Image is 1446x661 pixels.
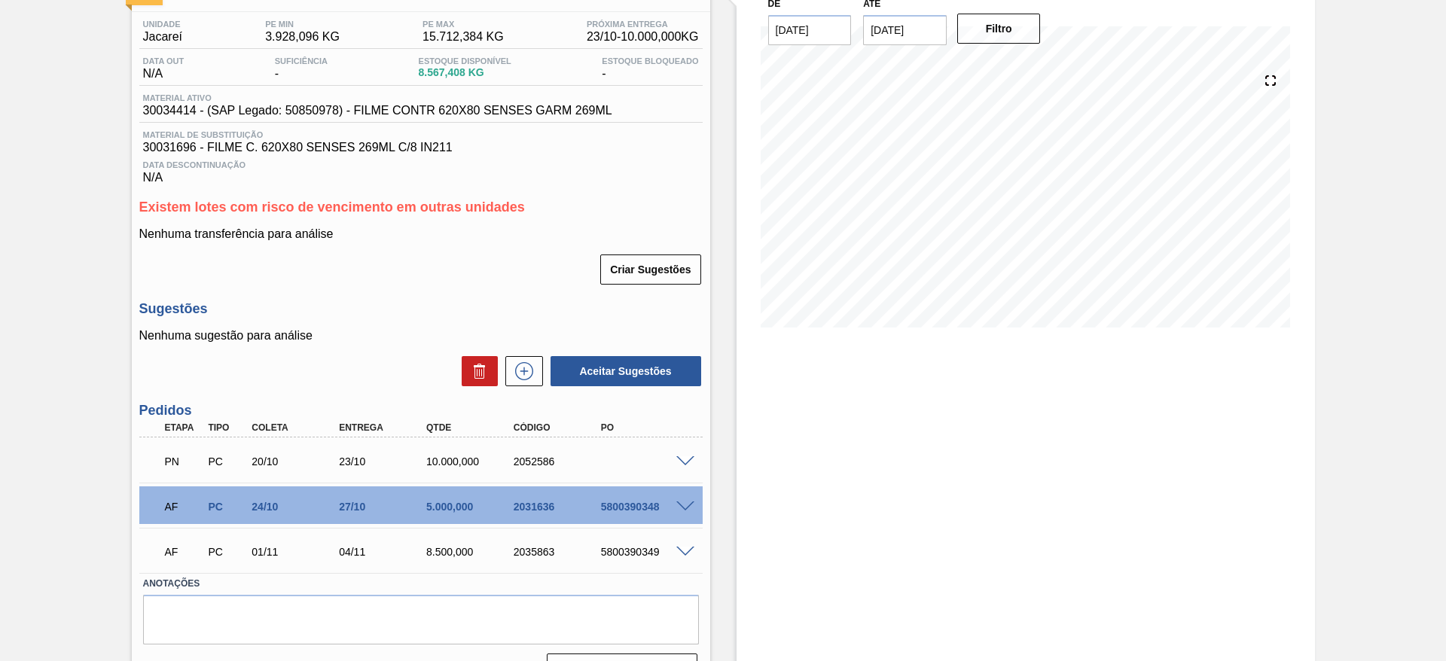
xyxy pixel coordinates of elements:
p: AF [165,546,203,558]
button: Criar Sugestões [600,254,700,285]
p: Nenhuma transferência para análise [139,227,703,241]
div: Nova sugestão [498,356,543,386]
div: - [598,56,702,81]
div: 5.000,000 [423,501,520,513]
input: dd/mm/yyyy [768,15,852,45]
h3: Sugestões [139,301,703,317]
span: 15.712,384 KG [423,30,504,44]
div: 10.000,000 [423,455,520,468]
p: Nenhuma sugestão para análise [139,329,703,343]
div: 27/10/2025 [335,501,433,513]
div: 01/11/2025 [248,546,346,558]
input: dd/mm/yyyy [863,15,947,45]
span: 30034414 - (SAP Legado: 50850978) - FILME CONTR 620X80 SENSES GARM 269ML [143,104,612,117]
div: Coleta [248,422,346,433]
div: Qtde [423,422,520,433]
p: AF [165,501,203,513]
div: Aguardando Faturamento [161,535,206,568]
div: 20/10/2025 [248,455,346,468]
span: Existem lotes com risco de vencimento em outras unidades [139,200,525,215]
button: Filtro [957,14,1041,44]
div: Etapa [161,422,206,433]
span: Jacareí [143,30,182,44]
div: PO [597,422,695,433]
span: 23/10 - 10.000,000 KG [587,30,699,44]
div: 2031636 [510,501,608,513]
h3: Pedidos [139,403,703,419]
span: Suficiência [275,56,328,65]
div: Aceitar Sugestões [543,355,703,388]
div: Criar Sugestões [602,253,702,286]
p: PN [165,455,203,468]
div: Entrega [335,422,433,433]
div: Pedido em Negociação [161,445,206,478]
div: N/A [139,154,703,184]
span: Material ativo [143,93,612,102]
span: Material de Substituição [143,130,699,139]
div: Pedido de Compra [204,546,249,558]
span: Unidade [143,20,182,29]
div: 04/11/2025 [335,546,433,558]
span: PE MAX [423,20,504,29]
span: 8.567,408 KG [419,67,511,78]
span: 3.928,096 KG [265,30,340,44]
span: Próxima Entrega [587,20,699,29]
span: Estoque Disponível [419,56,511,65]
span: PE MIN [265,20,340,29]
button: Aceitar Sugestões [551,356,701,386]
div: Pedido de Compra [204,455,249,468]
div: 24/10/2025 [248,501,346,513]
span: Data out [143,56,185,65]
div: Pedido de Compra [204,501,249,513]
div: 23/10/2025 [335,455,433,468]
div: 5800390349 [597,546,695,558]
div: Excluir Sugestões [454,356,498,386]
div: N/A [139,56,188,81]
span: 30031696 - FILME C. 620X80 SENSES 269ML C/8 IN211 [143,141,699,154]
div: Código [510,422,608,433]
label: Anotações [143,573,699,595]
div: Aguardando Faturamento [161,490,206,523]
div: 2035863 [510,546,608,558]
div: 2052586 [510,455,608,468]
div: - [271,56,331,81]
span: Estoque Bloqueado [602,56,698,65]
div: Tipo [204,422,249,433]
div: 5800390348 [597,501,695,513]
div: 8.500,000 [423,546,520,558]
span: Data Descontinuação [143,160,699,169]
